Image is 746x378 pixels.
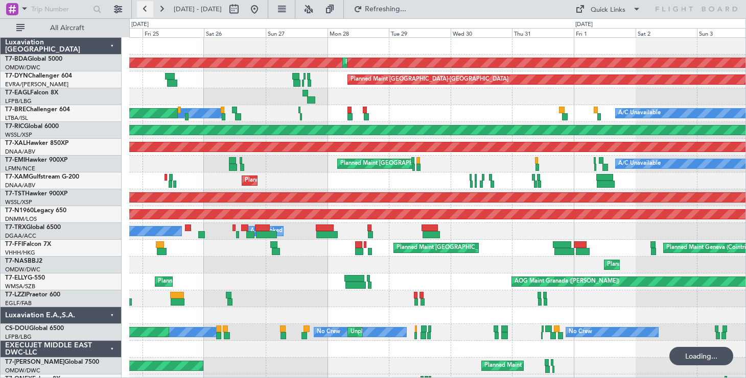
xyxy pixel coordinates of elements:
[5,359,64,365] span: T7-[PERSON_NAME]
[512,28,574,37] div: Thu 31
[5,56,62,62] a: T7-BDAGlobal 5000
[618,156,661,171] div: A/C Unavailable
[618,106,661,121] div: A/C Unavailable
[266,28,328,37] div: Sun 27
[5,107,70,113] a: T7-BREChallenger 604
[5,174,29,180] span: T7-XAM
[5,266,40,273] a: OMDW/DWC
[5,224,26,231] span: T7-TRX
[5,299,32,307] a: EGLF/FAB
[5,283,35,290] a: WMSA/SZB
[5,90,58,96] a: T7-EAGLFalcon 8X
[5,241,23,247] span: T7-FFI
[5,367,40,374] a: OMDW/DWC
[345,55,446,70] div: Planned Maint Dubai (Al Maktoum Intl)
[484,358,607,373] div: Planned Maint London ([GEOGRAPHIC_DATA])
[451,28,512,37] div: Wed 30
[328,28,389,37] div: Mon 28
[31,2,90,17] input: Trip Number
[591,5,625,15] div: Quick Links
[5,208,66,214] a: T7-N1960Legacy 650
[340,156,438,171] div: Planned Maint [GEOGRAPHIC_DATA]
[5,249,35,257] a: VHHH/HKG
[5,232,36,240] a: DGAA/ACC
[5,258,42,264] a: T7-NASBBJ2
[5,198,32,206] a: WSSL/XSP
[245,173,360,188] div: Planned Maint Abuja ([PERSON_NAME] Intl)
[5,97,32,105] a: LFPB/LBG
[607,257,722,272] div: Planned Maint Abuja ([PERSON_NAME] Intl)
[5,165,35,172] a: LFMN/NCE
[5,157,25,163] span: T7-EMI
[5,208,34,214] span: T7-N1960
[5,114,28,122] a: LTBA/ISL
[5,56,28,62] span: T7-BDA
[364,6,407,13] span: Refreshing...
[5,333,32,341] a: LFPB/LBG
[5,73,72,79] a: T7-DYNChallenger 604
[669,347,733,365] div: Loading...
[27,24,108,32] span: All Aircraft
[570,1,646,17] button: Quick Links
[5,275,28,281] span: T7-ELLY
[5,325,29,332] span: CS-DOU
[5,325,64,332] a: CS-DOUGlobal 6500
[5,292,60,298] a: T7-LZZIPraetor 600
[5,224,61,231] a: T7-TRXGlobal 6500
[5,123,24,130] span: T7-RIC
[569,324,592,340] div: No Crew
[174,5,222,14] span: [DATE] - [DATE]
[131,20,149,29] div: [DATE]
[317,324,340,340] div: No Crew
[349,1,410,17] button: Refreshing...
[5,81,68,88] a: EVRA/[PERSON_NAME]
[5,241,51,247] a: T7-FFIFalcon 7X
[351,324,519,340] div: Unplanned Maint [GEOGRAPHIC_DATA] ([GEOGRAPHIC_DATA])
[389,28,451,37] div: Tue 29
[5,174,79,180] a: T7-XAMGulfstream G-200
[351,72,508,87] div: Planned Maint [GEOGRAPHIC_DATA]-[GEOGRAPHIC_DATA]
[5,140,26,146] span: T7-XAL
[5,215,37,223] a: DNMM/LOS
[5,182,35,189] a: DNAA/ABV
[5,191,67,197] a: T7-TSTHawker 900XP
[5,140,68,146] a: T7-XALHawker 850XP
[5,157,67,163] a: T7-EMIHawker 900XP
[5,90,30,96] span: T7-EAGL
[575,20,593,29] div: [DATE]
[5,191,25,197] span: T7-TST
[5,258,28,264] span: T7-NAS
[515,274,619,289] div: AOG Maint Granada ([PERSON_NAME])
[397,240,567,256] div: Planned Maint [GEOGRAPHIC_DATA] ([GEOGRAPHIC_DATA] Intl)
[5,275,45,281] a: T7-ELLYG-550
[5,107,26,113] span: T7-BRE
[143,28,204,37] div: Fri 25
[5,131,32,139] a: WSSL/XSP
[5,292,26,298] span: T7-LZZI
[11,20,111,36] button: All Aircraft
[204,28,266,37] div: Sat 26
[158,274,249,289] div: Planned Maint Sharjah (Sharjah Intl)
[5,123,59,130] a: T7-RICGlobal 6000
[5,73,28,79] span: T7-DYN
[5,148,35,156] a: DNAA/ABV
[574,28,636,37] div: Fri 1
[5,359,99,365] a: T7-[PERSON_NAME]Global 7500
[5,64,40,71] a: OMDW/DWC
[636,28,697,37] div: Sat 2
